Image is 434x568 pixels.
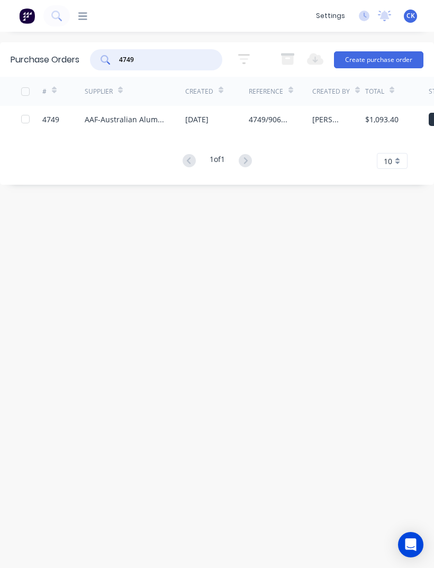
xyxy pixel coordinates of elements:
div: # [42,87,47,96]
input: Search purchase orders... [118,55,206,65]
div: Supplier [85,87,113,96]
img: Factory [19,8,35,24]
div: 4749 [42,114,59,125]
div: 4749/9066/Circular/WCC [249,114,291,125]
div: [DATE] [185,114,209,125]
div: Created By [312,87,350,96]
div: $1,093.40 [365,114,399,125]
div: Total [365,87,384,96]
div: Reference [249,87,283,96]
div: AAF-Australian Aluminium Finishing [85,114,164,125]
div: Purchase Orders [11,53,79,66]
div: 1 of 1 [210,154,225,169]
span: CK [406,11,415,21]
div: [PERSON_NAME] [312,114,344,125]
div: Open Intercom Messenger [398,532,423,557]
span: 10 [384,156,392,167]
div: Created [185,87,213,96]
div: settings [311,8,350,24]
button: Create purchase order [334,51,423,68]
